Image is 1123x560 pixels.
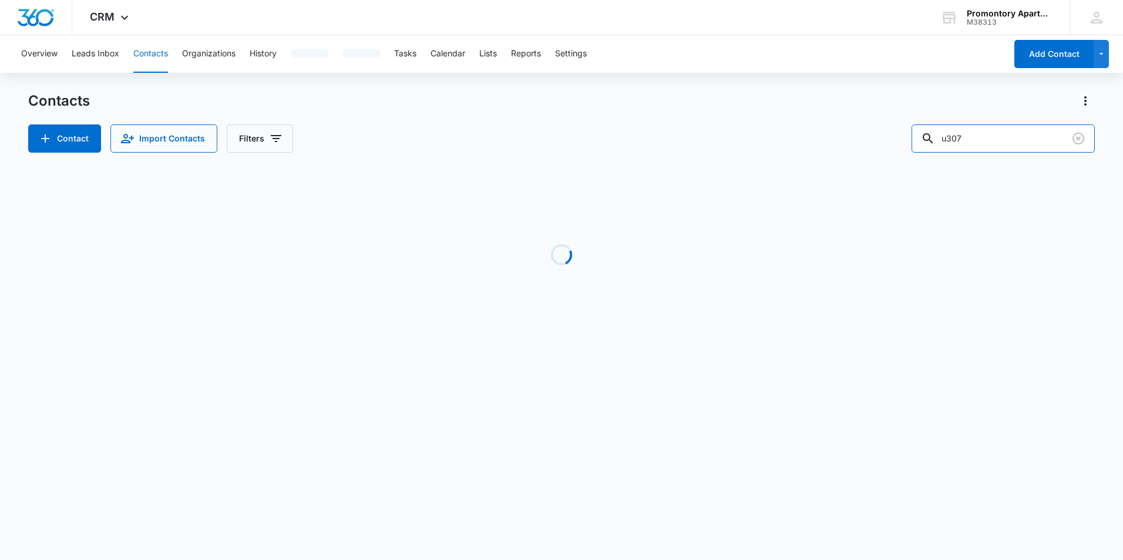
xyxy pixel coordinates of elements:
button: Calendar [431,35,465,73]
button: Settings [555,35,587,73]
span: CRM [90,11,115,23]
div: account id [967,18,1053,26]
button: Add Contact [28,124,101,153]
button: Filters [227,124,293,153]
button: Overview [21,35,58,73]
h1: Contacts [28,92,90,110]
button: Clear [1069,129,1088,148]
button: Reports [511,35,541,73]
input: Search Contacts [912,124,1095,153]
button: Leads Inbox [72,35,119,73]
button: Add Contact [1014,40,1094,68]
button: Organizations [182,35,236,73]
button: Import Contacts [110,124,217,153]
button: Contacts [133,35,168,73]
button: Actions [1076,92,1095,110]
button: Tasks [394,35,416,73]
button: Lists [479,35,497,73]
div: account name [967,9,1053,18]
button: History [250,35,277,73]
